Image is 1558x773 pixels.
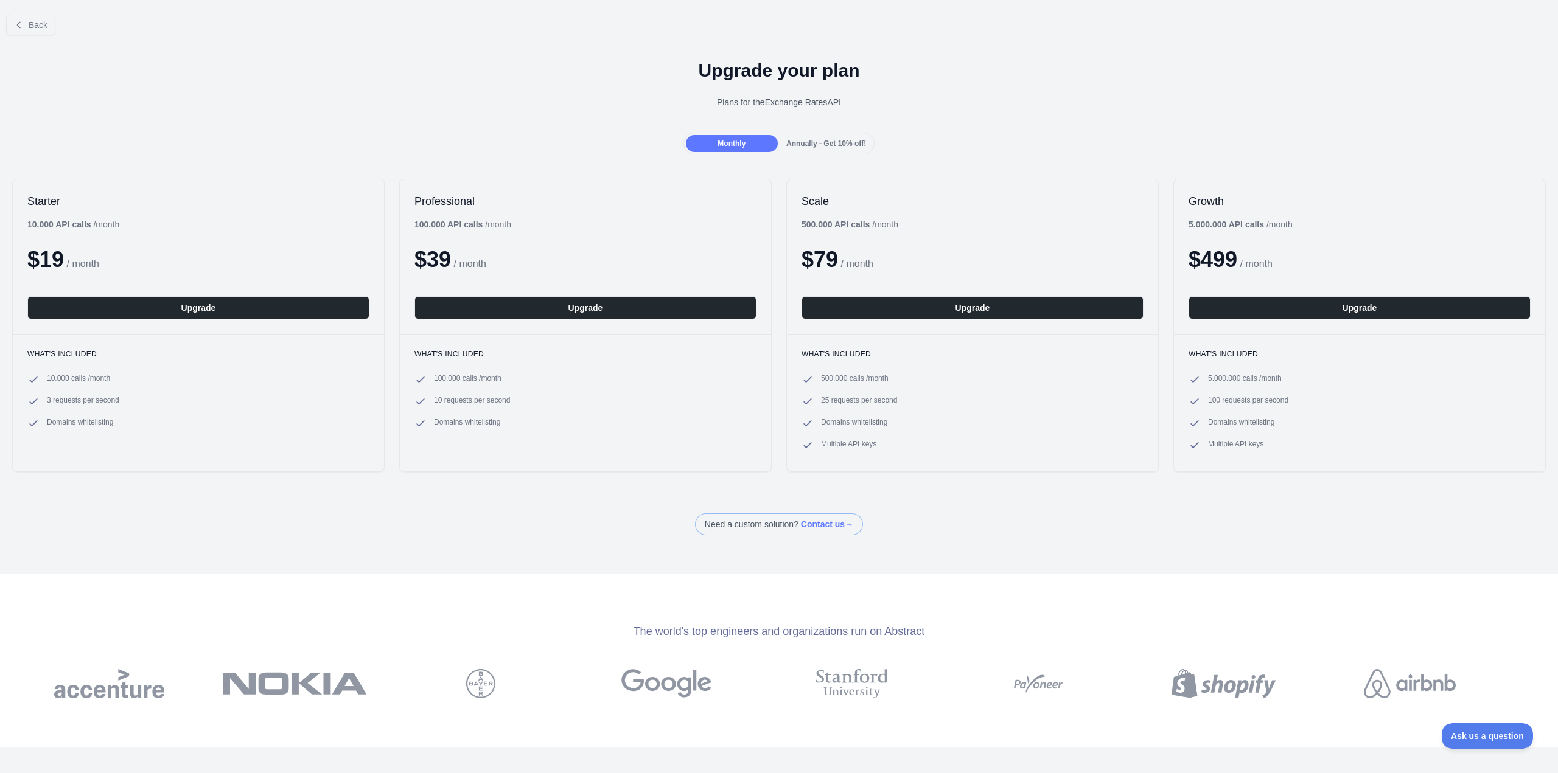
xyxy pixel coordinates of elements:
span: $ 79 [802,247,838,272]
div: / month [802,218,898,231]
h2: Scale [802,194,1144,209]
iframe: Toggle Customer Support [1442,723,1534,749]
b: 500.000 API calls [802,220,870,229]
h2: Professional [414,194,756,209]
